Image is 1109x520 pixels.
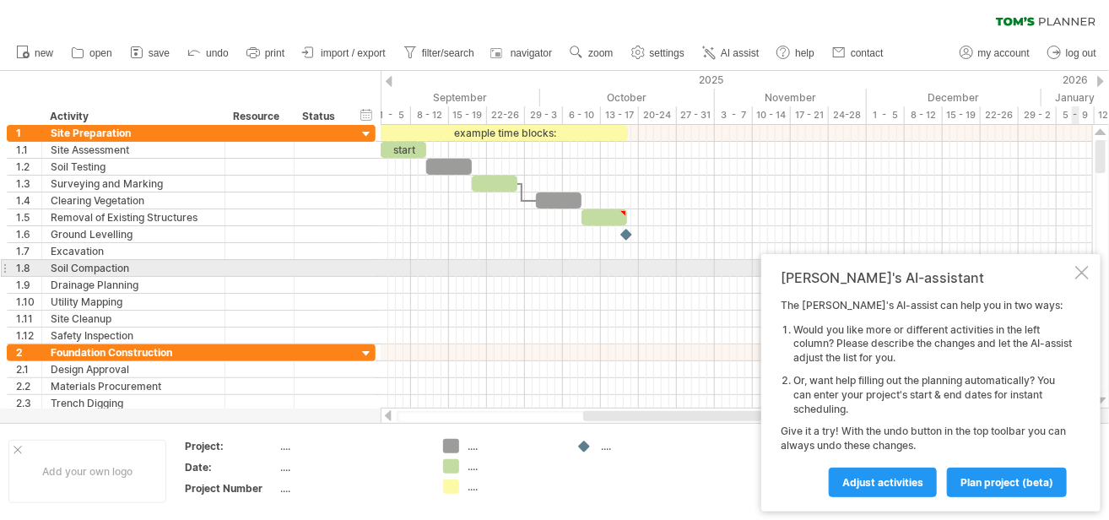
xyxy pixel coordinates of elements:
div: Clearing Vegetation [51,192,216,209]
span: open [89,47,112,59]
div: Foundation Construction [51,344,216,360]
a: print [242,42,289,64]
a: new [12,42,58,64]
div: 1.11 [16,311,41,327]
div: Materials Procurement [51,378,216,394]
div: 2.1 [16,361,41,377]
div: Safety Inspection [51,328,216,344]
div: 3 - 7 [715,106,753,124]
span: print [265,47,284,59]
a: plan project (beta) [947,468,1067,497]
div: .... [281,481,423,496]
div: example time blocks: [381,125,628,141]
div: 1.7 [16,243,41,259]
div: 1.5 [16,209,41,225]
div: 1.1 [16,142,41,158]
div: .... [281,460,423,474]
div: .... [281,439,423,453]
div: 1.2 [16,159,41,175]
a: my account [955,42,1035,64]
div: .... [601,439,693,453]
li: Would you like more or different activities in the left column? Please describe the changes and l... [793,323,1072,366]
a: save [126,42,175,64]
span: my account [978,47,1030,59]
div: 1 [16,125,41,141]
span: settings [650,47,684,59]
div: November 2025 [715,89,867,106]
a: import / export [298,42,391,64]
div: Soil Compaction [51,260,216,276]
span: plan project (beta) [960,476,1053,489]
a: help [772,42,820,64]
div: 1.8 [16,260,41,276]
div: Removal of Existing Structures [51,209,216,225]
div: 2 [16,344,41,360]
div: Trench Digging [51,395,216,411]
span: filter/search [422,47,474,59]
div: 1 - 5 [373,106,411,124]
div: 15 - 19 [449,106,487,124]
div: 6 - 10 [563,106,601,124]
a: undo [183,42,234,64]
div: .... [468,459,560,474]
div: 8 - 12 [905,106,943,124]
span: import / export [321,47,386,59]
div: Ground Levelling [51,226,216,242]
div: 2.2 [16,378,41,394]
div: .... [468,479,560,494]
div: 29 - 2 [1019,106,1057,124]
div: Date: [185,460,278,474]
a: zoom [565,42,618,64]
div: 24-28 [829,106,867,124]
div: Site Assessment [51,142,216,158]
span: navigator [511,47,552,59]
div: Activity [50,108,215,125]
span: zoom [588,47,613,59]
div: Resource [233,108,284,125]
span: log out [1066,47,1096,59]
div: Site Cleanup [51,311,216,327]
div: 22-26 [981,106,1019,124]
a: settings [627,42,690,64]
div: 1.4 [16,192,41,209]
div: Project Number [185,481,278,496]
div: Excavation [51,243,216,259]
span: Adjust activities [842,476,923,489]
li: Or, want help filling out the planning automatically? You can enter your project's start & end da... [793,374,1072,416]
div: Drainage Planning [51,277,216,293]
span: help [795,47,814,59]
a: contact [828,42,889,64]
a: navigator [488,42,557,64]
div: 22-26 [487,106,525,124]
div: 27 - 31 [677,106,715,124]
div: Status [302,108,339,125]
span: new [35,47,53,59]
span: AI assist [721,47,759,59]
a: Adjust activities [829,468,937,497]
div: September 2025 [373,89,540,106]
div: 8 - 12 [411,106,449,124]
div: Soil Testing [51,159,216,175]
div: 17 - 21 [791,106,829,124]
div: .... [468,439,560,453]
div: The [PERSON_NAME]'s AI-assist can help you in two ways: Give it a try! With the undo button in th... [781,299,1072,496]
div: [PERSON_NAME]'s AI-assistant [781,269,1072,286]
div: 10 - 14 [753,106,791,124]
span: contact [851,47,884,59]
div: 5 - 9 [1057,106,1095,124]
span: save [149,47,170,59]
div: 1.6 [16,226,41,242]
div: 15 - 19 [943,106,981,124]
div: start [381,142,426,158]
div: 20-24 [639,106,677,124]
a: filter/search [399,42,479,64]
div: Project: [185,439,278,453]
div: Add your own logo [8,440,166,503]
div: Site Preparation [51,125,216,141]
div: 29 - 3 [525,106,563,124]
div: October 2025 [540,89,715,106]
div: 13 - 17 [601,106,639,124]
div: 2.3 [16,395,41,411]
div: Design Approval [51,361,216,377]
div: Surveying and Marking [51,176,216,192]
